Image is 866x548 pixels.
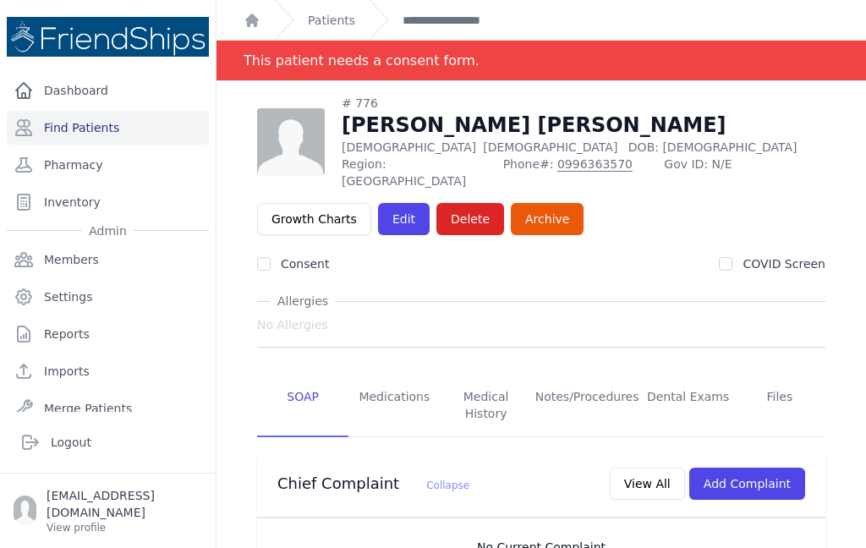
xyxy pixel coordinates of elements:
a: Find Patients [7,111,209,145]
p: View profile [47,521,202,534]
a: Dashboard [7,74,209,107]
button: Add Complaint [689,468,805,500]
h3: Chief Complaint [277,474,469,494]
p: [DEMOGRAPHIC_DATA] [342,139,825,156]
a: Archive [511,203,584,235]
h1: [PERSON_NAME] [PERSON_NAME] [342,112,825,139]
a: Members [7,243,209,277]
a: [EMAIL_ADDRESS][DOMAIN_NAME] View profile [14,487,202,534]
label: COVID Screen [743,257,825,271]
button: View All [610,468,685,500]
a: Reports [7,317,209,351]
span: [DEMOGRAPHIC_DATA] [483,140,617,154]
span: Collapse [426,479,469,491]
a: Merge Patients [7,392,209,425]
a: Dental Exams [643,375,734,437]
a: Notes/Procedures [532,375,643,437]
a: Files [734,375,825,437]
a: Logout [14,425,202,459]
a: Medications [348,375,440,437]
a: Edit [378,203,430,235]
span: No Allergies [257,316,328,333]
div: # 776 [342,95,825,112]
span: Phone#: [503,156,655,189]
a: Growth Charts [257,203,371,235]
a: Patients [308,12,355,29]
button: Delete [436,203,504,235]
span: Allergies [271,293,335,310]
div: This patient needs a consent form. [244,41,480,80]
a: Pharmacy [7,148,209,182]
a: Imports [7,354,209,388]
a: Settings [7,280,209,314]
div: Notification [216,41,866,81]
span: Admin [82,222,134,239]
img: person-242608b1a05df3501eefc295dc1bc67a.jpg [257,108,325,176]
span: Gov ID: N/E [664,156,825,189]
span: Region: [GEOGRAPHIC_DATA] [342,156,493,189]
a: Medical History [440,375,531,437]
nav: Tabs [257,375,825,437]
label: Consent [281,257,329,271]
a: Inventory [7,185,209,219]
a: SOAP [257,375,348,437]
img: Medical Missions EMR [7,17,209,57]
span: DOB: [DEMOGRAPHIC_DATA] [628,140,797,154]
p: [EMAIL_ADDRESS][DOMAIN_NAME] [47,487,202,521]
